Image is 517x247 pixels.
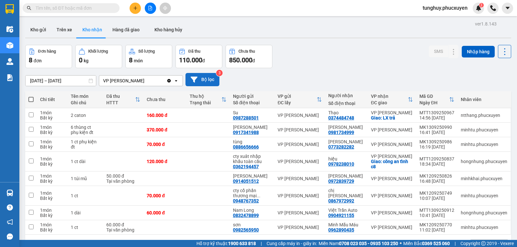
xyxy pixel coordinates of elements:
div: minhkhai.phucxuyen [461,176,507,181]
div: hongnhung.phucxuyen [461,210,507,215]
div: 160.000 đ [147,113,183,118]
button: Kho nhận [77,22,107,37]
div: 120.000 đ [147,159,183,164]
div: Số điện thoại [233,100,271,105]
div: 1 túi mũ [71,176,100,181]
input: Selected VP Hạ Long . [145,77,146,84]
div: anh Minh [328,173,364,179]
div: VP [PERSON_NAME] [278,193,322,198]
button: Khối lượng0kg [75,45,122,68]
span: đ [252,58,255,63]
div: Bất kỳ [40,144,64,149]
strong: 1900 633 818 [228,241,256,246]
span: ... [257,193,260,198]
div: minhtu.phucxuyen [461,142,507,147]
img: icon-new-feature [476,5,481,11]
button: Số lượng8món [125,45,172,68]
span: file-add [148,6,153,10]
div: Anh Linh [233,173,271,179]
div: 0948767352 [233,198,259,203]
div: 0904921155 [328,213,354,218]
div: 1 ct phụ kiện đt [71,139,100,149]
div: 0972839729 [328,179,354,184]
div: VP [PERSON_NAME] [278,225,322,230]
sup: 3 [216,70,223,76]
div: Chi tiết [40,97,64,102]
div: Minh Mẫu Máu [328,222,364,227]
div: 0981734999 [328,130,354,135]
th: Toggle SortBy [368,91,416,108]
div: 1 ct [71,225,100,230]
div: minhtu.phucxuyen [461,127,507,132]
div: 1 món [40,173,64,179]
div: Trạng thái [190,100,221,105]
div: 60.000 đ [147,210,183,215]
span: Cung cấp máy in - giấy in: [267,240,317,247]
div: Chưa thu [238,49,255,54]
img: warehouse-icon [6,58,13,65]
th: Toggle SortBy [103,91,143,108]
div: Tuấn Anh [328,125,364,130]
div: Việt Trần Auto [328,208,364,213]
div: Tại văn phòng [106,179,140,184]
div: minhtu.phucxuyen [461,225,507,230]
span: copyright [481,241,486,246]
div: 1 món [40,125,64,130]
div: ĐC giao [371,100,408,105]
span: 8 [29,56,32,64]
div: sơn [233,222,271,227]
div: 0773282282 [328,144,354,149]
button: aim [160,3,171,14]
span: aim [163,6,167,10]
span: kg [84,58,89,63]
button: Hàng đã giao [107,22,145,37]
div: Ngày ĐH [419,100,449,105]
span: | [261,240,262,247]
button: Đã thu110.000đ [175,45,222,68]
div: cty cổ phần thương mại letsgo [233,188,271,198]
div: Anh Hiếu [328,139,364,144]
span: 3 [480,3,482,7]
div: Bất kỳ [40,227,64,232]
div: cty xuât nhập khẩu toàn cầu [233,154,271,164]
div: Bất kỳ [40,130,64,135]
img: solution-icon [6,74,13,81]
div: MK1309250990 [419,125,454,130]
div: 1 món [40,222,64,227]
div: Mã GD [419,94,449,99]
strong: 0369 525 060 [422,241,450,246]
div: MK1209250749 [419,190,454,196]
div: 1 món [40,156,64,161]
div: MTT1309250967 [419,110,454,115]
div: Thu hộ [190,94,221,99]
div: 1 món [40,190,64,196]
span: plus [133,6,138,10]
span: 110.000 [179,56,202,64]
div: VP [PERSON_NAME] [103,77,144,84]
img: warehouse-icon [6,42,13,49]
button: Bộ lọc [185,73,219,86]
th: Toggle SortBy [186,91,229,108]
button: SMS [429,46,448,57]
span: 0 [79,56,82,64]
div: Người gửi [233,94,271,99]
span: notification [7,219,13,225]
div: 0962890435 [328,227,354,232]
span: Hỗ trợ kỹ thuật: [196,240,256,247]
strong: 0708 023 035 - 0935 103 250 [339,241,398,246]
div: Đã thu [106,94,135,99]
div: Bất kỳ [40,115,64,120]
button: Kho gửi [25,22,51,37]
span: message [7,233,13,240]
div: VP [PERSON_NAME] [278,176,322,181]
div: 0914051512 [233,179,259,184]
button: plus [130,3,141,14]
div: VP [PERSON_NAME] [371,210,413,215]
div: 0886656666 [233,144,259,149]
div: Su [233,110,271,115]
span: search [27,6,31,10]
div: Chưa thu [147,97,183,102]
img: warehouse-icon [6,26,13,33]
div: 60.000 đ [106,222,140,227]
div: ĐC lấy [278,100,317,105]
